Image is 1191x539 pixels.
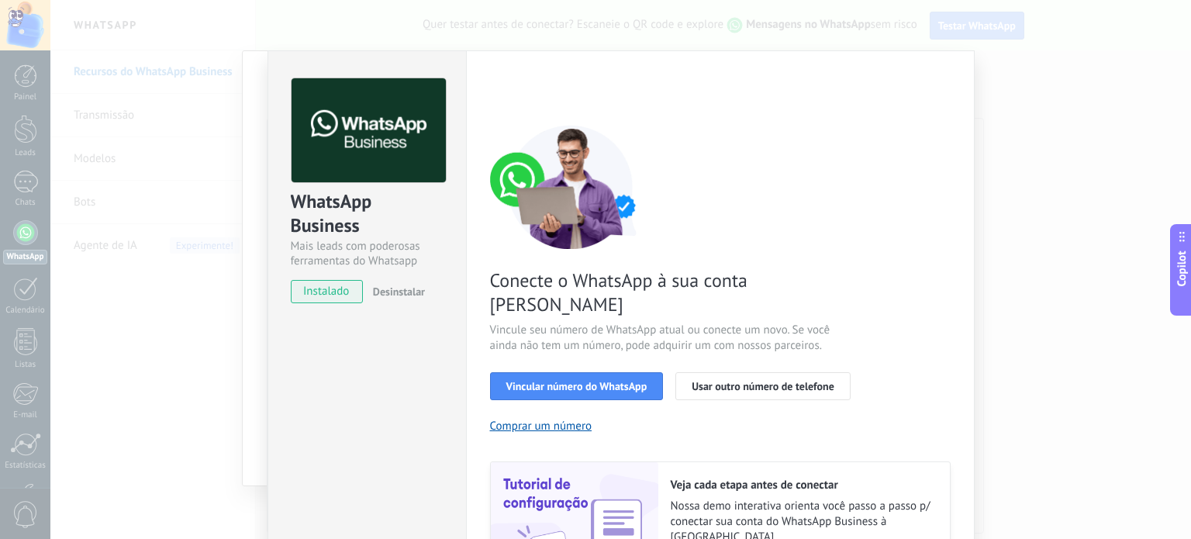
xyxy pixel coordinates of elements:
img: logo_main.png [292,78,446,183]
span: Vincular número do WhatsApp [506,381,647,392]
h2: Veja cada etapa antes de conectar [671,478,934,492]
span: instalado [292,280,362,303]
div: Mais leads com poderosas ferramentas do Whatsapp [291,239,444,268]
img: connect number [490,125,653,249]
button: Vincular número do WhatsApp [490,372,664,400]
span: Desinstalar [373,285,425,299]
span: Copilot [1174,250,1189,286]
button: Usar outro número de telefone [675,372,851,400]
span: Vincule seu número de WhatsApp atual ou conecte um novo. Se você ainda não tem um número, pode ad... [490,323,859,354]
button: Desinstalar [367,280,425,303]
span: Conecte o WhatsApp à sua conta [PERSON_NAME] [490,268,859,316]
div: WhatsApp Business [291,189,444,239]
span: Usar outro número de telefone [692,381,834,392]
button: Comprar um número [490,419,592,434]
